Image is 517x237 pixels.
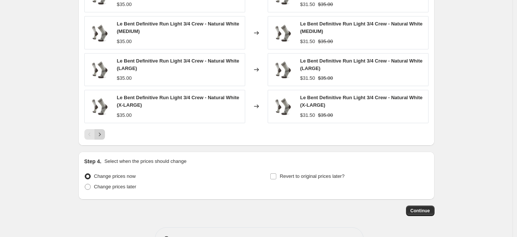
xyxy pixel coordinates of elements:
p: Select when the prices should change [104,158,186,165]
div: $35.00 [117,75,132,82]
nav: Pagination [84,129,105,140]
span: Change prices now [94,173,136,179]
span: Le Bent Definitive Run Light 3/4 Crew - Natural White (LARGE) [300,58,423,71]
div: $35.00 [117,112,132,119]
span: Revert to original prices later? [280,173,345,179]
span: Continue [411,208,430,214]
div: $35.00 [117,38,132,45]
div: $35.00 [117,1,132,8]
span: Change prices later [94,184,136,189]
strike: $35.00 [318,38,333,45]
span: Le Bent Definitive Run Light 3/4 Crew - Natural White (LARGE) [117,58,239,71]
img: b314c257d38edb9e7a6e10e588a9b9d1df910e2f_80x.jpg [272,22,294,44]
button: Next [94,129,105,140]
img: b314c257d38edb9e7a6e10e588a9b9d1df910e2f_80x.jpg [88,58,111,81]
img: b314c257d38edb9e7a6e10e588a9b9d1df910e2f_80x.jpg [88,22,111,44]
strike: $35.00 [318,112,333,119]
strike: $35.00 [318,75,333,82]
img: b314c257d38edb9e7a6e10e588a9b9d1df910e2f_80x.jpg [272,58,294,81]
span: Le Bent Definitive Run Light 3/4 Crew - Natural White (MEDIUM) [300,21,423,34]
img: b314c257d38edb9e7a6e10e588a9b9d1df910e2f_80x.jpg [272,95,294,118]
div: $31.50 [300,112,315,119]
span: Le Bent Definitive Run Light 3/4 Crew - Natural White (X-LARGE) [117,95,239,108]
button: Continue [406,206,435,216]
span: Le Bent Definitive Run Light 3/4 Crew - Natural White (X-LARGE) [300,95,423,108]
h2: Step 4. [84,158,102,165]
div: $31.50 [300,1,315,8]
div: $31.50 [300,75,315,82]
strike: $35.00 [318,1,333,8]
img: b314c257d38edb9e7a6e10e588a9b9d1df910e2f_80x.jpg [88,95,111,118]
span: Le Bent Definitive Run Light 3/4 Crew - Natural White (MEDIUM) [117,21,239,34]
div: $31.50 [300,38,315,45]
